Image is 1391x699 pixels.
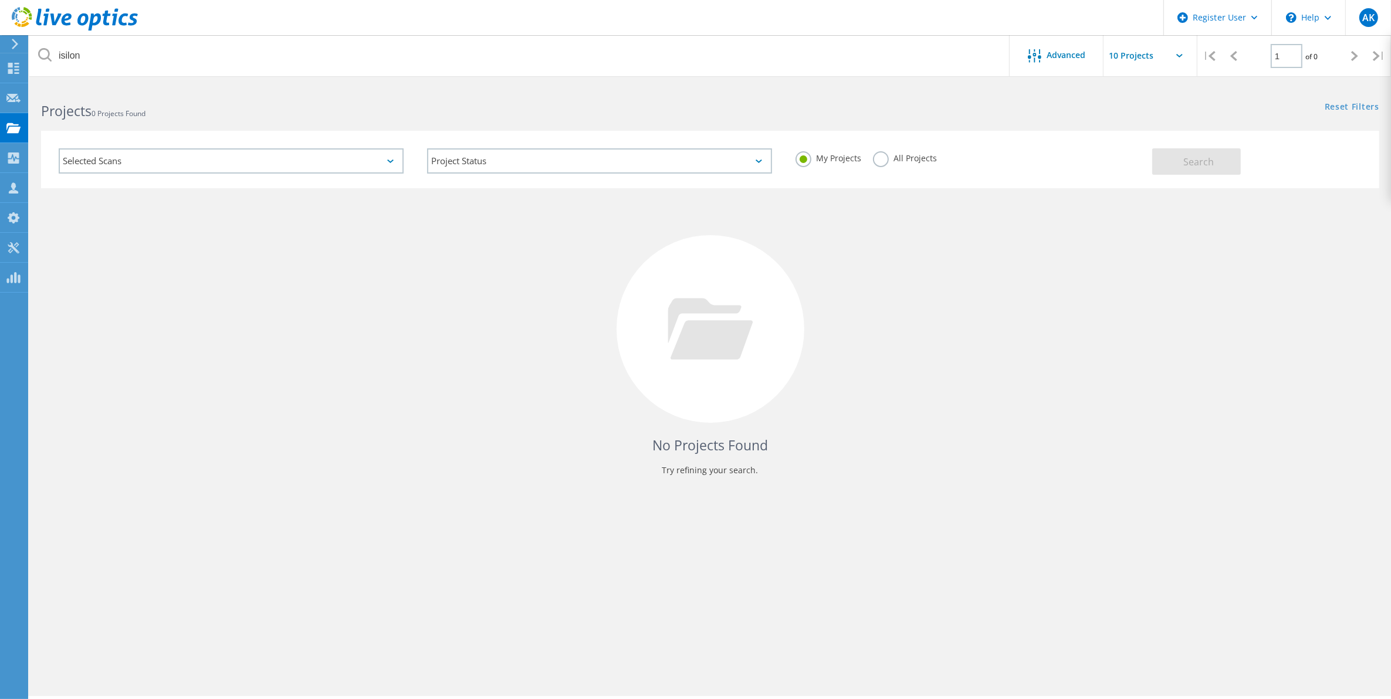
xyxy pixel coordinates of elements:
[427,148,772,174] div: Project Status
[1197,35,1221,77] div: |
[796,151,861,162] label: My Projects
[1367,35,1391,77] div: |
[1152,148,1241,175] button: Search
[53,461,1368,480] p: Try refining your search.
[12,25,138,33] a: Live Optics Dashboard
[1184,155,1214,168] span: Search
[41,101,92,120] b: Projects
[1362,13,1375,22] span: AK
[1047,51,1086,59] span: Advanced
[53,436,1368,455] h4: No Projects Found
[1286,12,1297,23] svg: \n
[29,35,1010,76] input: Search projects by name, owner, ID, company, etc
[1325,103,1379,113] a: Reset Filters
[1305,52,1318,62] span: of 0
[59,148,404,174] div: Selected Scans
[873,151,937,162] label: All Projects
[92,108,145,118] span: 0 Projects Found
